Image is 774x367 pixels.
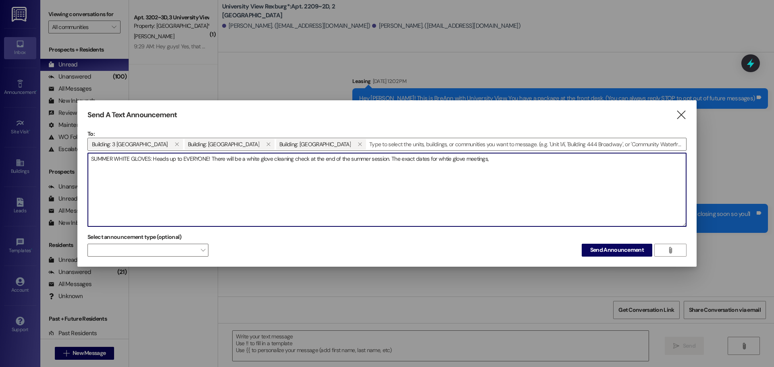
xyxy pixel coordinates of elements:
[590,246,644,254] span: Send Announcement
[667,247,673,253] i: 
[367,138,686,150] input: Type to select the units, buildings, or communities you want to message. (e.g. 'Unit 1A', 'Buildi...
[279,139,351,149] span: Building: 1 University View Rexburg
[171,139,183,149] button: Building: 3 University View Rexburg
[676,111,687,119] i: 
[87,231,182,243] label: Select announcement type (optional)
[92,139,168,149] span: Building: 3 University View Rexburg
[87,110,177,120] h3: Send A Text Announcement
[266,141,270,147] i: 
[88,153,686,226] textarea: SUMMER WHITE GLOVES: Heads up to EVERYONE! There will be a white glove cleaning check at the end ...
[87,130,687,138] p: To:
[262,139,275,149] button: Building: 2 University View Rexburg
[354,139,366,149] button: Building: 1 University View Rexburg
[87,153,687,227] div: SUMMER WHITE GLOVES: Heads up to EVERYONE! There will be a white glove cleaning check at the end ...
[582,244,652,257] button: Send Announcement
[358,141,362,147] i: 
[175,141,179,147] i: 
[188,139,259,149] span: Building: 2 University View Rexburg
